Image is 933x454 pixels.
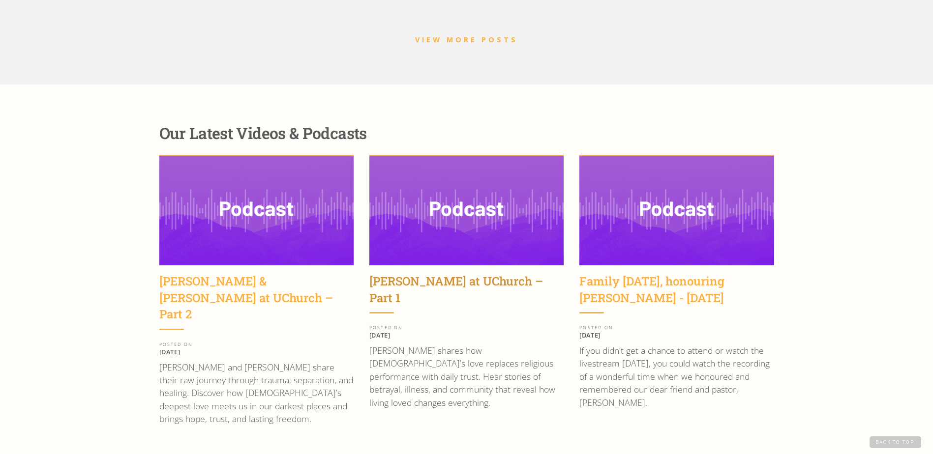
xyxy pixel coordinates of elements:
[159,273,354,323] div: [PERSON_NAME] & [PERSON_NAME] at UChurch – Part 2
[579,156,774,265] img: Family Sunday, honouring Jen Reding - June 9, 2024
[415,35,518,44] a: VIEW MORE POSTS
[159,124,774,142] div: Our Latest Videos & Podcasts
[159,273,354,329] a: [PERSON_NAME] & [PERSON_NAME] at UChurch – Part 2
[159,348,354,356] p: [DATE]
[870,436,922,448] a: Back to Top
[369,273,564,306] div: [PERSON_NAME] at UChurch – Part 1
[579,273,774,306] div: Family [DATE], honouring [PERSON_NAME] - [DATE]
[579,326,774,330] div: POSTED ON
[369,344,564,409] p: [PERSON_NAME] shares how [DEMOGRAPHIC_DATA]’s love replaces religious performance with daily trus...
[159,342,354,347] div: POSTED ON
[369,331,564,339] p: [DATE]
[579,331,774,339] p: [DATE]
[369,156,564,265] img: Wayne Jacobsen at UChurch – Part 1
[369,326,564,330] div: POSTED ON
[159,361,354,426] p: [PERSON_NAME] and [PERSON_NAME] share their raw journey through trauma, separation, and healing. ...
[369,273,564,312] a: [PERSON_NAME] at UChurch – Part 1
[579,273,774,312] a: Family [DATE], honouring [PERSON_NAME] - [DATE]
[159,156,354,265] img: Wayne & Sara Jacobsen at UChurch – Part 2
[579,344,774,409] p: If you didn’t get a chance to attend or watch the livestream [DATE], you could watch the recordin...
